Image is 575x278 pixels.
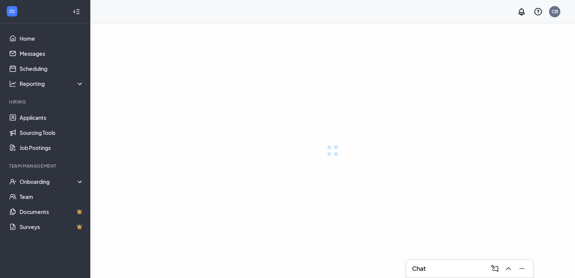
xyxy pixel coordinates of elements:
[20,110,84,125] a: Applicants
[515,263,527,275] button: Minimize
[20,219,84,234] a: SurveysCrown
[488,263,500,275] button: ComposeMessage
[504,264,513,273] svg: ChevronUp
[20,204,84,219] a: DocumentsCrown
[20,140,84,155] a: Job Postings
[9,80,17,87] svg: Analysis
[8,8,16,15] svg: WorkstreamLogo
[490,264,499,273] svg: ComposeMessage
[517,7,526,16] svg: Notifications
[9,99,82,105] div: Hiring
[9,163,82,169] div: Team Management
[517,264,526,273] svg: Minimize
[502,263,514,275] button: ChevronUp
[20,178,84,185] div: Onboarding
[20,125,84,140] a: Sourcing Tools
[534,7,543,16] svg: QuestionInfo
[552,8,558,15] div: CB
[20,80,84,87] div: Reporting
[73,8,80,15] svg: Collapse
[9,178,17,185] svg: UserCheck
[412,264,426,273] h3: Chat
[20,46,84,61] a: Messages
[20,31,84,46] a: Home
[20,189,84,204] a: Team
[20,61,84,76] a: Scheduling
